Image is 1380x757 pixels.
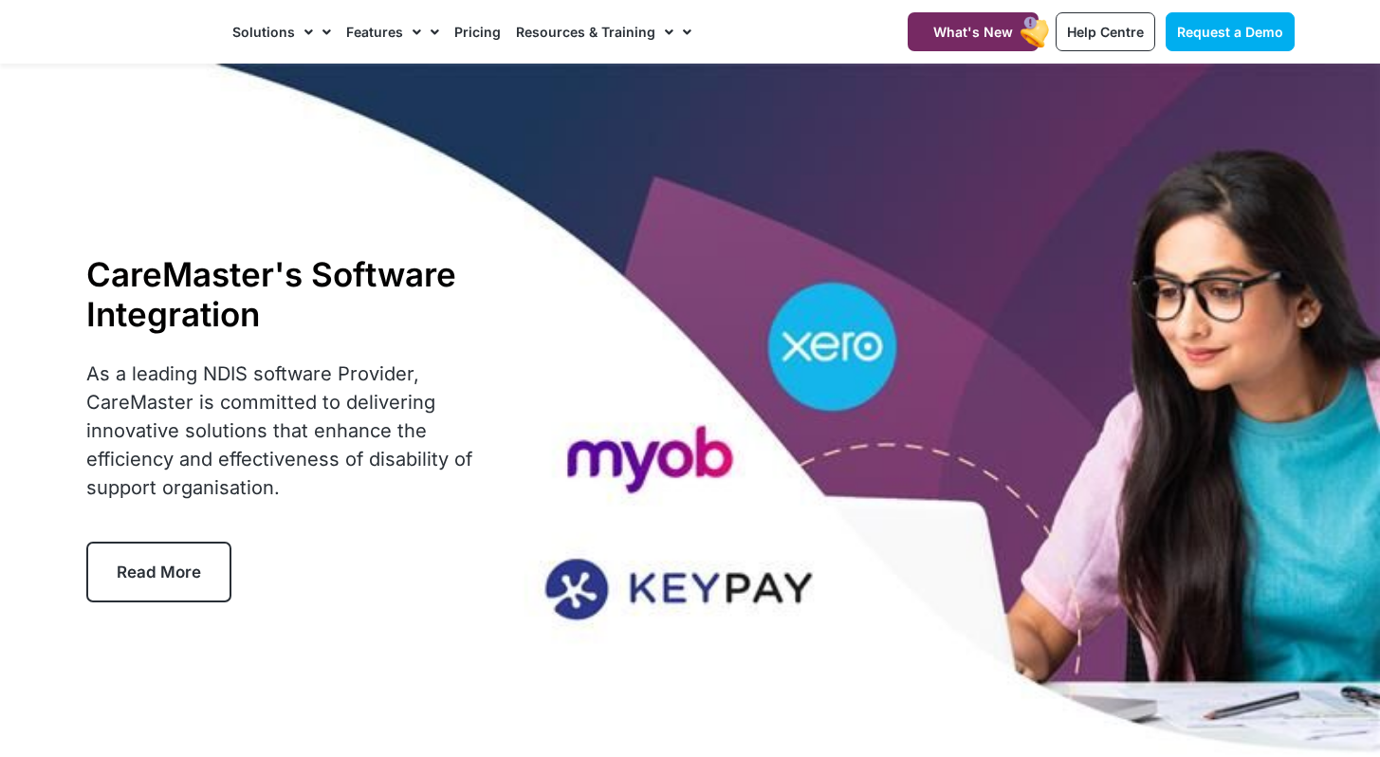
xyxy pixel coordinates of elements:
[86,360,497,502] p: As a leading NDIS software Provider, CareMaster is committed to delivering innovative solutions t...
[86,542,231,602] a: Read More
[1056,12,1155,51] a: Help Centre
[86,18,214,46] img: CareMaster Logo
[117,563,201,582] span: Read More
[1177,24,1283,40] span: Request a Demo
[1067,24,1144,40] span: Help Centre
[908,12,1039,51] a: What's New
[1166,12,1295,51] a: Request a Demo
[933,24,1013,40] span: What's New
[86,254,497,334] h1: CareMaster's Software Integration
